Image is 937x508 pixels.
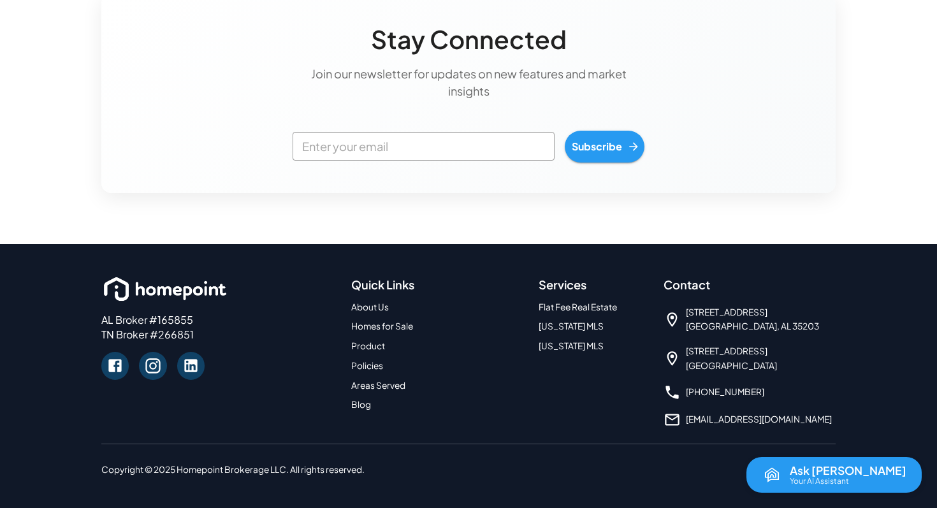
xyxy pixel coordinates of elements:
[293,65,644,100] p: Join our newsletter for updates on new features and market insights
[762,465,782,485] img: Reva
[686,344,777,374] span: [STREET_ADDRESS] [GEOGRAPHIC_DATA]
[351,340,385,351] a: Product
[293,132,555,161] input: Enter your email
[539,321,604,331] a: [US_STATE] MLS
[351,301,389,312] a: About Us
[101,313,336,342] p: AL Broker #165855 TN Broker #266851
[351,360,383,371] a: Policies
[539,301,617,312] a: Flat Fee Real Estate
[686,305,819,335] span: [STREET_ADDRESS] [GEOGRAPHIC_DATA], AL 35203
[664,275,836,295] h6: Contact
[351,399,371,410] a: Blog
[746,457,922,493] button: Open chat with Reva
[539,340,604,351] a: [US_STATE] MLS
[686,414,832,425] a: [EMAIL_ADDRESS][DOMAIN_NAME]
[101,275,229,304] img: homepoint_logo_white_horz.png
[101,464,365,475] span: Copyright © 2025 Homepoint Brokerage LLC. All rights reserved.
[790,477,849,485] p: Your AI Assistant
[371,24,567,55] h4: Stay Connected
[539,275,648,295] h6: Services
[565,131,644,163] button: Subscribe
[790,465,906,477] p: Ask [PERSON_NAME]
[351,321,413,331] a: Homes for Sale
[351,380,405,391] a: Areas Served
[351,275,523,295] h6: Quick Links
[686,386,764,397] a: [PHONE_NUMBER]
